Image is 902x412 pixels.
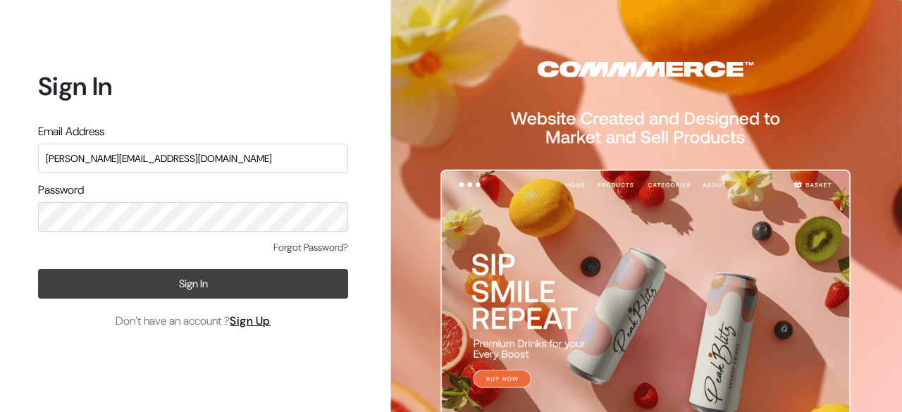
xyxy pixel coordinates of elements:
[38,71,348,101] h1: Sign In
[116,313,271,330] span: Don’t have an account ?
[273,240,348,255] a: Forgot Password?
[230,313,271,328] a: Sign Up
[38,182,84,199] label: Password
[38,123,104,140] label: Email Address
[38,269,348,299] button: Sign In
